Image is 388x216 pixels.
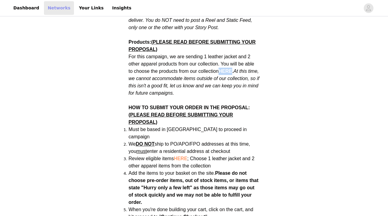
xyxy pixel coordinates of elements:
span: Must be based in [GEOGRAPHIC_DATA] to proceed in campaign [129,127,247,139]
a: Your Links [75,1,107,15]
strong: Please do not choose pre-order items, out of stock items, or items that state "Hurry only a few l... [129,170,259,205]
strong: HOW TO SUBMIT YOUR ORDER IN THE PROPOSAL: [129,105,250,125]
div: avatar [366,3,371,13]
em: At this time, we cannot accommodate items outside of our collection, so if this isn't a good fit,... [129,69,259,96]
strong: Products: [129,39,256,52]
span: We ship to PO/APO/FPO addresses at this time, you enter a residential address at checkout [129,141,250,154]
span: ; Choose 1 leather jacket and 2 other apparel items from the collection [129,156,254,168]
span: (PLEASE READ BEFORE SUBMITTING YOUR PROPOSAL) [129,112,233,125]
a: Insights [109,1,135,15]
strong: DO NOT [136,141,155,147]
span: For this campaign, we are sending 1 leather jacket and 2 other apparel products from our collecti... [129,54,259,96]
span: (PLEASE READ BEFORE SUBMITTING YOUR PROPOSAL) [129,39,256,52]
span: Review eligible items [129,156,254,168]
a: HERE [219,69,232,74]
span: must [136,149,147,154]
span: Add the items to your basket on the site. [129,170,215,176]
a: Dashboard [10,1,43,15]
a: Networks [44,1,74,15]
a: HERE [174,156,187,161]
